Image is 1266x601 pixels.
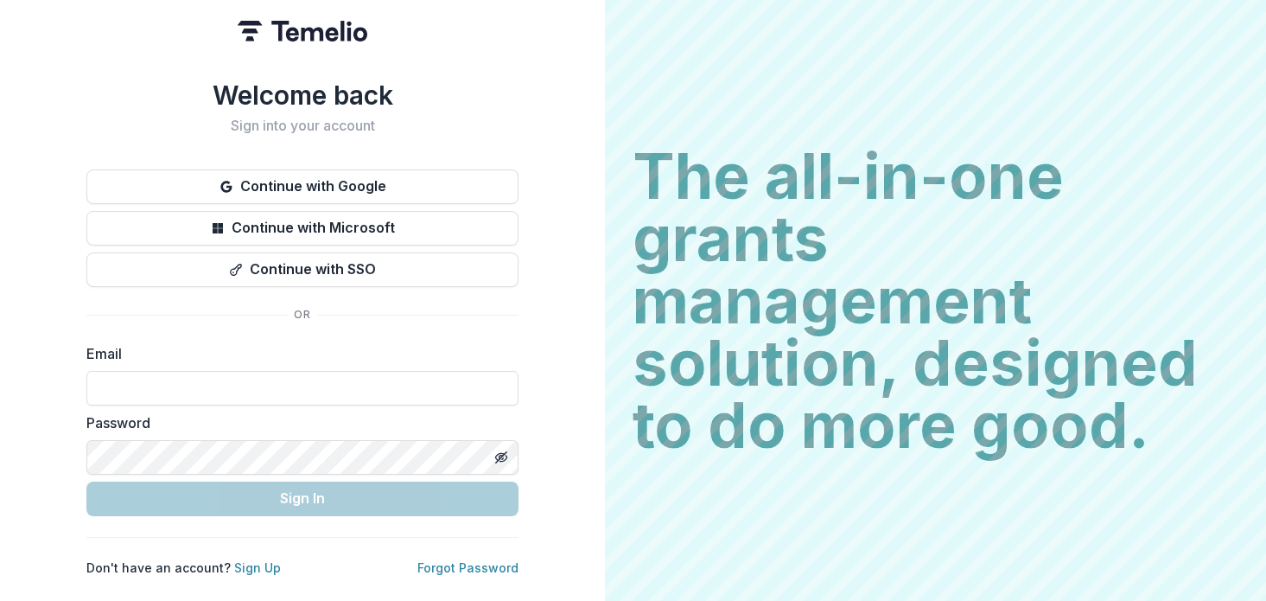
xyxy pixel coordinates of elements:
button: Sign In [86,482,518,516]
button: Continue with SSO [86,253,518,287]
h1: Welcome back [86,80,518,111]
img: Temelio [238,21,367,42]
p: Don't have an account? [86,559,281,577]
h2: Sign into your account [86,118,518,134]
button: Continue with Microsoft [86,211,518,246]
label: Email [86,343,508,364]
a: Sign Up [234,560,281,575]
a: Forgot Password [417,560,518,575]
button: Toggle password visibility [487,444,515,471]
button: Continue with Google [86,169,518,204]
label: Password [86,412,508,433]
